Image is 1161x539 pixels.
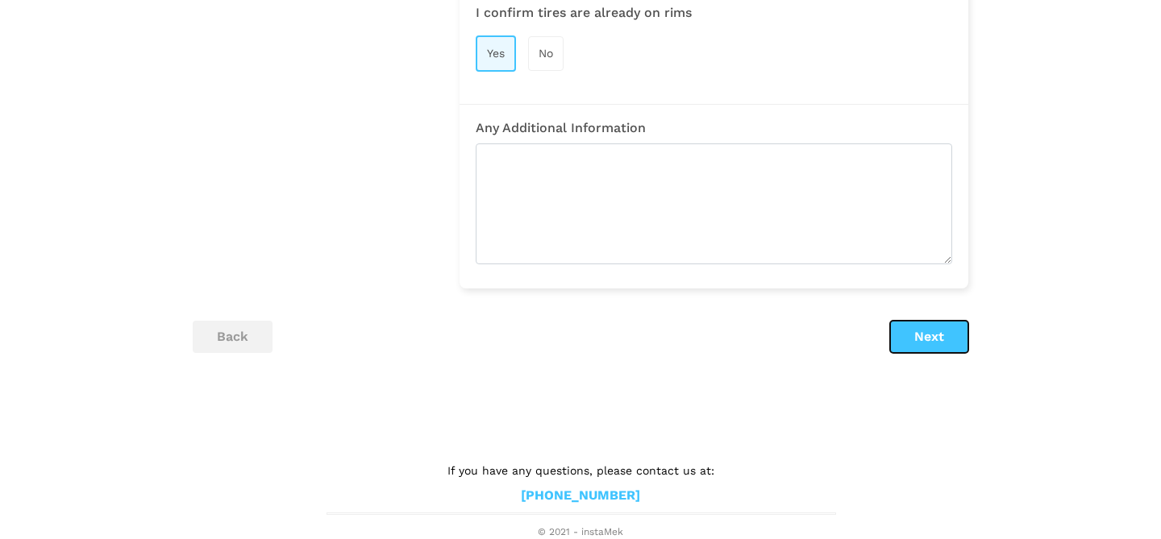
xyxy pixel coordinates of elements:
span: Yes [487,47,505,60]
span: No [539,47,553,60]
button: back [193,321,273,353]
button: Next [890,321,968,353]
h3: I confirm tires are already on rims [476,6,952,20]
h3: Any Additional Information [476,121,952,135]
span: © 2021 - instaMek [327,526,834,539]
a: [PHONE_NUMBER] [521,487,640,504]
p: If you have any questions, please contact us at: [327,462,834,479]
